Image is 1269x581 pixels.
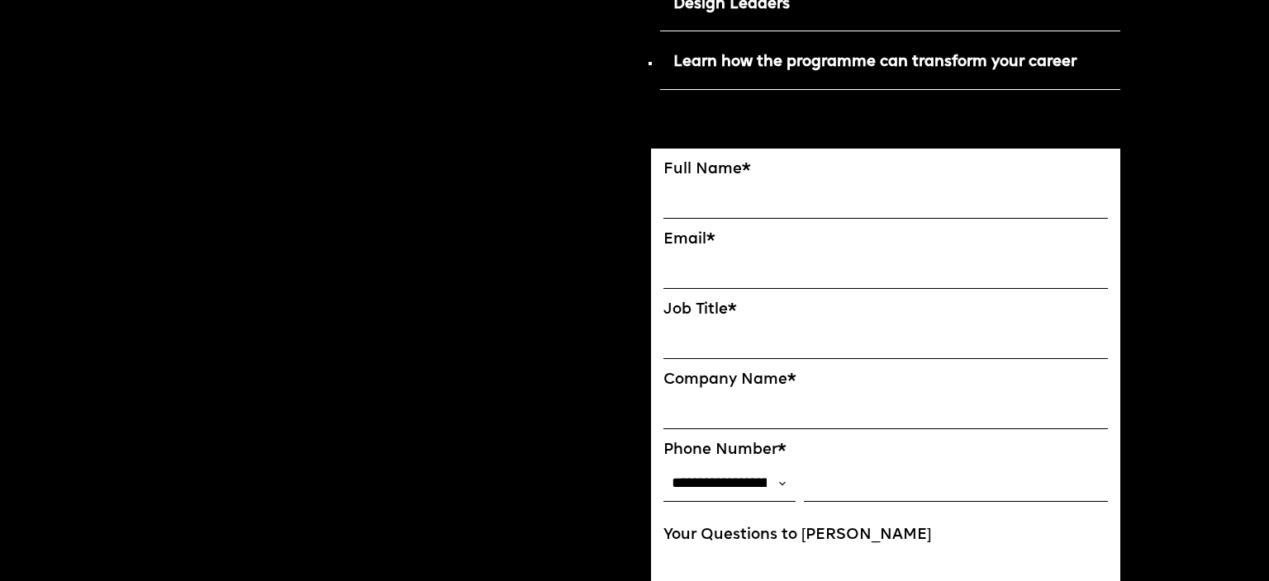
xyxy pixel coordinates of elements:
[663,442,1108,460] label: Phone Number
[663,371,1108,390] label: Company Name
[663,527,1108,545] label: Your Questions to [PERSON_NAME]
[663,301,1108,319] label: Job Title
[663,161,1108,179] label: Full Name
[663,231,1108,249] label: Email
[673,54,1077,70] strong: Learn how the programme can transform your career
